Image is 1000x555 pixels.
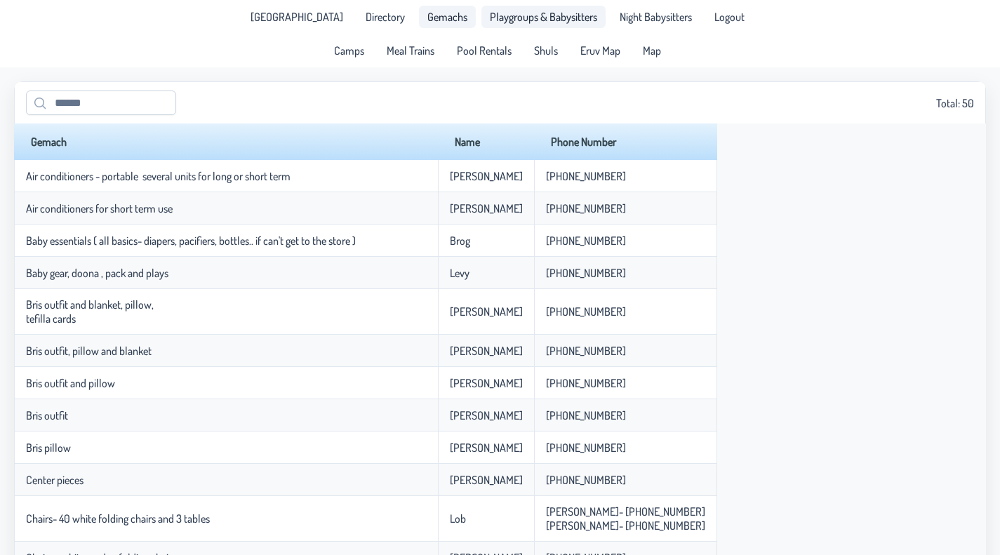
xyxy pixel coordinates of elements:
[450,305,523,319] p-celleditor: [PERSON_NAME]
[242,6,352,28] a: [GEOGRAPHIC_DATA]
[620,11,692,22] span: Night Babysitters
[546,376,626,390] p-celleditor: [PHONE_NUMBER]
[572,39,629,62] a: Eruv Map
[546,408,626,422] p-celleditor: [PHONE_NUMBER]
[450,408,523,422] p-celleditor: [PERSON_NAME]
[546,266,626,280] p-celleditor: [PHONE_NUMBER]
[450,266,469,280] p-celleditor: Levy
[366,11,405,22] span: Directory
[450,441,523,455] p-celleditor: [PERSON_NAME]
[14,123,438,160] th: Gemach
[580,45,620,56] span: Eruv Map
[546,344,626,358] p-celleditor: [PHONE_NUMBER]
[546,441,626,455] p-celleditor: [PHONE_NUMBER]
[26,376,115,390] p-celleditor: Bris outfit and pillow
[448,39,520,62] a: Pool Rentals
[26,441,71,455] p-celleditor: Bris pillow
[334,45,364,56] span: Camps
[26,344,152,358] p-celleditor: Bris outfit, pillow and blanket
[714,11,745,22] span: Logout
[534,123,717,160] th: Phone Number
[26,511,210,526] p-celleditor: Chairs- 40 white folding chairs and 3 tables
[450,201,523,215] p-celleditor: [PERSON_NAME]
[546,201,626,215] p-celleditor: [PHONE_NUMBER]
[450,473,523,487] p-celleditor: [PERSON_NAME]
[634,39,669,62] a: Map
[450,234,470,248] p-celleditor: Brog
[546,473,626,487] p-celleditor: [PHONE_NUMBER]
[611,6,700,28] a: Night Babysitters
[242,6,352,28] li: Pine Lake Park
[26,234,356,248] p-celleditor: Baby essentials ( all basics- diapers, pacifiers, bottles.. if can't get to the store )
[526,39,566,62] a: Shuls
[26,297,154,326] p-celleditor: Bris outfit and blanket, pillow, tefilla cards
[419,6,476,28] a: Gemachs
[251,11,343,22] span: [GEOGRAPHIC_DATA]
[26,266,168,280] p-celleditor: Baby gear, doona , pack and plays
[450,169,523,183] p-celleditor: [PERSON_NAME]
[534,45,558,56] span: Shuls
[546,169,626,183] p-celleditor: [PHONE_NUMBER]
[26,91,974,115] div: Total: 50
[450,511,466,526] p-celleditor: Lob
[26,473,84,487] p-celleditor: Center pieces
[26,201,173,215] p-celleditor: Air conditioners for short term use
[26,408,68,422] p-celleditor: Bris outfit
[326,39,373,62] a: Camps
[457,45,512,56] span: Pool Rentals
[26,169,291,183] p-celleditor: Air conditioners - portable several units for long or short term
[706,6,753,28] li: Logout
[643,45,661,56] span: Map
[378,39,443,62] a: Meal Trains
[450,344,523,358] p-celleditor: [PERSON_NAME]
[546,234,626,248] p-celleditor: [PHONE_NUMBER]
[357,6,413,28] a: Directory
[387,45,434,56] span: Meal Trains
[490,11,597,22] span: Playgroups & Babysitters
[450,376,523,390] p-celleditor: [PERSON_NAME]
[427,11,467,22] span: Gemachs
[481,6,606,28] a: Playgroups & Babysitters
[546,305,626,319] p-celleditor: [PHONE_NUMBER]
[438,123,534,160] th: Name
[546,504,705,533] p-celleditor: [PERSON_NAME]- [PHONE_NUMBER] [PERSON_NAME]- [PHONE_NUMBER]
